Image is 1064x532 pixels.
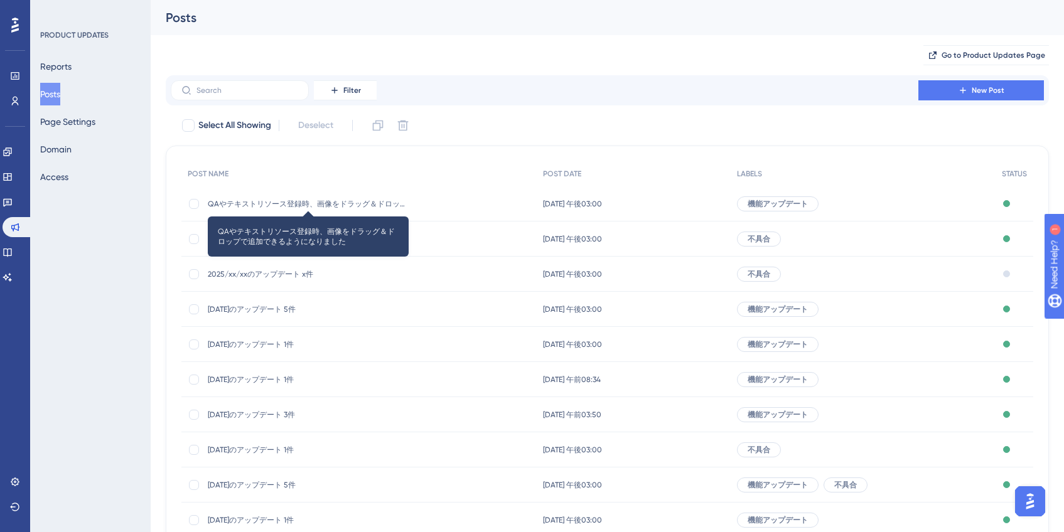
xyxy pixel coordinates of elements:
[208,410,409,420] span: [DATE]のアップデート 3件
[208,199,409,209] span: QAやテキストリソース登録時、画像をドラッグ＆ドロップで追加できるようになりました
[543,480,602,490] span: [DATE] 午後03:00
[166,9,1018,26] div: Posts
[748,445,770,455] span: 不具合
[543,234,602,244] span: [DATE] 午後03:00
[543,269,602,279] span: [DATE] 午後03:00
[972,85,1004,95] span: New Post
[208,375,409,385] span: [DATE]のアップデート 1件
[40,30,109,40] div: PRODUCT UPDATES
[208,339,409,349] span: [DATE]のアップデート 1件
[196,86,298,95] input: Search
[748,339,808,349] span: 機能アップデート
[208,304,409,314] span: [DATE]のアップデート 5件
[40,166,68,188] button: Access
[748,304,808,314] span: 機能アップデート
[543,515,602,525] span: [DATE] 午後03:00
[40,83,60,105] button: Posts
[40,138,72,161] button: Domain
[748,375,808,385] span: 機能アップデート
[30,3,78,18] span: Need Help?
[737,169,762,179] span: LABELS
[942,50,1045,60] span: Go to Product Updates Page
[834,480,857,490] span: 不具合
[748,234,770,244] span: 不具合
[1011,482,1049,520] iframe: UserGuiding AI Assistant Launcher
[198,118,271,133] span: Select All Showing
[314,80,377,100] button: Filter
[208,269,409,279] span: 2025/xx/xxのアップデート x件
[188,169,228,179] span: POST NAME
[40,110,95,133] button: Page Settings
[748,515,808,525] span: 機能アップデート
[287,114,345,137] button: Deselect
[1002,169,1027,179] span: STATUS
[543,410,601,420] span: [DATE] 午前03:50
[748,269,770,279] span: 不具合
[748,199,808,209] span: 機能アップデート
[343,85,361,95] span: Filter
[543,199,602,209] span: [DATE] 午後03:00
[543,375,601,385] span: [DATE] 午前08:34
[918,80,1044,100] button: New Post
[208,515,409,525] span: [DATE]のアップデート 1件
[923,45,1049,65] button: Go to Product Updates Page
[218,226,399,247] span: QAやテキストリソース登録時、画像をドラッグ＆ドロップで追加できるようになりました
[40,55,72,78] button: Reports
[208,480,409,490] span: [DATE]のアップデート 5件
[748,480,808,490] span: 機能アップデート
[543,169,581,179] span: POST DATE
[87,6,91,16] div: 1
[298,118,333,133] span: Deselect
[543,445,602,455] span: [DATE] 午後03:00
[208,445,409,455] span: [DATE]のアップデート 1件
[543,304,602,314] span: [DATE] 午後03:00
[748,410,808,420] span: 機能アップデート
[543,339,602,349] span: [DATE] 午後03:00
